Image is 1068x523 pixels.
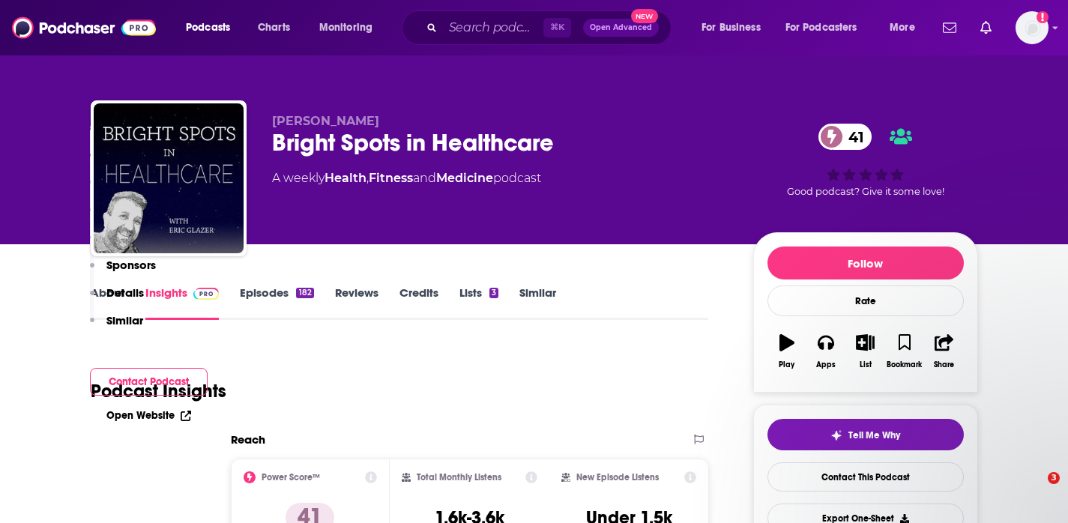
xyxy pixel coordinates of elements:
button: Play [767,324,806,378]
span: Charts [258,17,290,38]
a: Open Website [106,409,191,422]
button: open menu [175,16,250,40]
span: More [890,17,915,38]
span: [PERSON_NAME] [272,114,379,128]
p: Details [106,285,144,300]
img: Podchaser - Follow, Share and Rate Podcasts [12,13,156,42]
span: For Podcasters [785,17,857,38]
span: Monitoring [319,17,372,38]
div: 41Good podcast? Give it some love! [753,114,978,207]
a: Charts [248,16,299,40]
a: 41 [818,124,872,150]
input: Search podcasts, credits, & more... [443,16,543,40]
button: Open AdvancedNew [583,19,659,37]
a: Contact This Podcast [767,462,964,492]
a: Fitness [369,171,413,185]
span: Podcasts [186,17,230,38]
a: Reviews [335,285,378,320]
div: A weekly podcast [272,169,541,187]
h2: New Episode Listens [576,472,659,483]
span: New [631,9,658,23]
iframe: Intercom live chat [1017,472,1053,508]
div: 3 [489,288,498,298]
a: Show notifications dropdown [974,15,998,40]
h2: Power Score™ [262,472,320,483]
span: and [413,171,436,185]
span: ⌘ K [543,18,571,37]
span: 3 [1048,472,1060,484]
a: Credits [399,285,438,320]
span: 41 [833,124,872,150]
div: Search podcasts, credits, & more... [416,10,686,45]
div: Rate [767,285,964,316]
a: Episodes182 [240,285,313,320]
button: Show profile menu [1016,11,1049,44]
img: Bright Spots in Healthcare [94,103,244,253]
a: Health [325,171,366,185]
span: , [366,171,369,185]
h2: Total Monthly Listens [417,472,501,483]
button: tell me why sparkleTell Me Why [767,419,964,450]
a: Similar [519,285,556,320]
p: Similar [106,313,143,327]
button: Similar [90,313,143,341]
button: open menu [879,16,934,40]
img: User Profile [1016,11,1049,44]
span: For Business [702,17,761,38]
a: Medicine [436,171,493,185]
a: Show notifications dropdown [937,15,962,40]
button: open menu [776,16,879,40]
button: open menu [309,16,392,40]
h2: Reach [231,432,265,447]
span: Open Advanced [590,24,652,31]
button: open menu [691,16,779,40]
svg: Add a profile image [1037,11,1049,23]
button: Details [90,285,144,313]
span: Logged in as HBurn [1016,11,1049,44]
button: Follow [767,247,964,279]
div: 182 [296,288,313,298]
button: Contact Podcast [90,368,208,396]
a: Lists3 [459,285,498,320]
